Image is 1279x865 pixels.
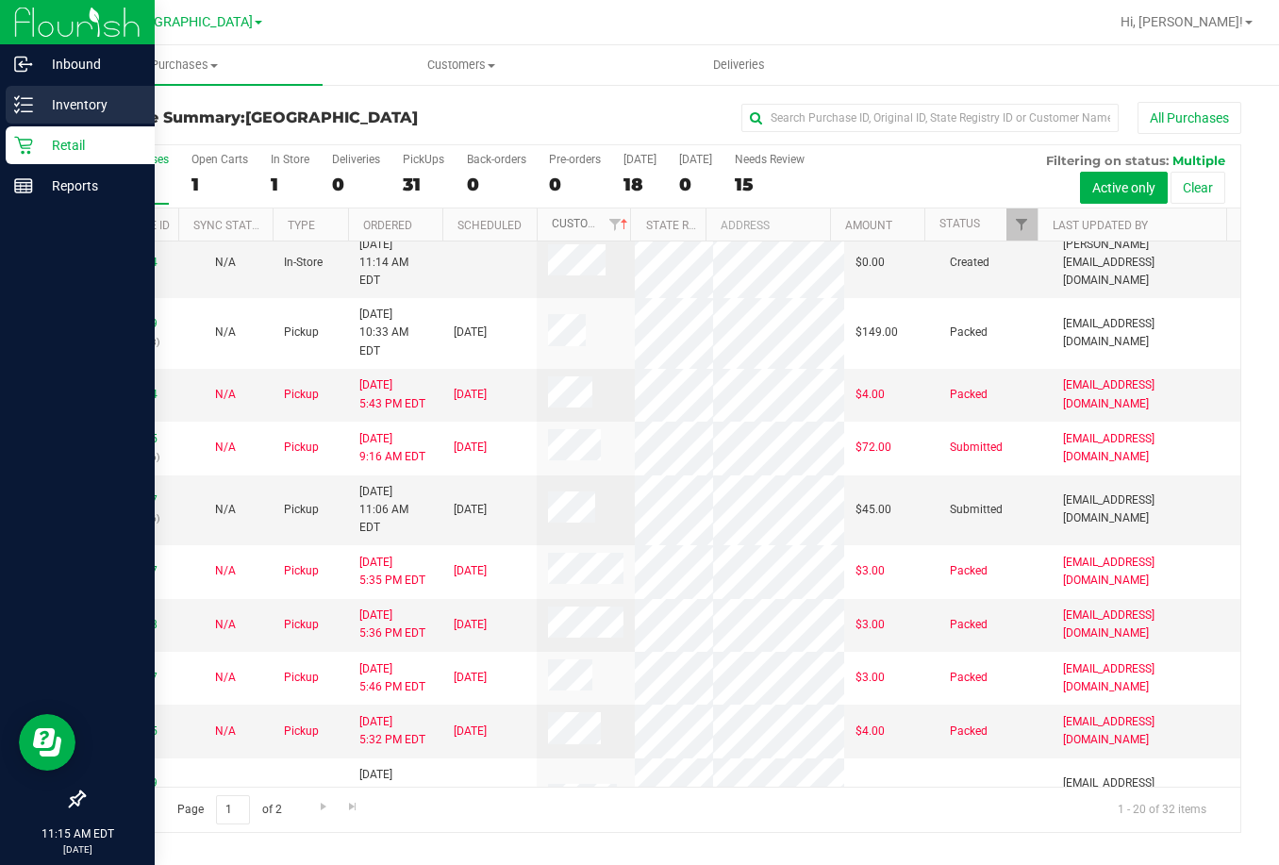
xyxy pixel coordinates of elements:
[359,376,425,412] span: [DATE] 5:43 PM EDT
[284,254,323,272] span: In-Store
[623,153,656,166] div: [DATE]
[215,784,236,802] button: N/A
[454,439,487,457] span: [DATE]
[8,825,146,842] p: 11:15 AM EDT
[855,562,885,580] span: $3.00
[855,386,885,404] span: $4.00
[623,174,656,195] div: 18
[215,564,236,577] span: Not Applicable
[1063,430,1229,466] span: [EMAIL_ADDRESS][DOMAIN_NAME]
[1063,491,1229,527] span: [EMAIL_ADDRESS][DOMAIN_NAME]
[215,671,236,684] span: Not Applicable
[855,723,885,740] span: $4.00
[735,174,805,195] div: 15
[271,153,309,166] div: In Store
[215,386,236,404] button: N/A
[215,562,236,580] button: N/A
[359,660,425,696] span: [DATE] 5:46 PM EDT
[679,174,712,195] div: 0
[454,784,487,802] span: [DATE]
[215,254,236,272] button: N/A
[271,174,309,195] div: 1
[340,795,367,821] a: Go to the last page
[8,842,146,857] p: [DATE]
[14,136,33,155] inline-svg: Retail
[284,501,319,519] span: Pickup
[45,45,323,85] a: Purchases
[855,669,885,687] span: $3.00
[215,325,236,339] span: Not Applicable
[215,388,236,401] span: Not Applicable
[215,616,236,634] button: N/A
[288,219,315,232] a: Type
[332,174,380,195] div: 0
[359,766,431,821] span: [DATE] 11:14 AM EDT
[284,386,319,404] span: Pickup
[454,386,487,404] span: [DATE]
[950,616,988,634] span: Packed
[549,174,601,195] div: 0
[855,254,885,272] span: $0.00
[216,795,250,824] input: 1
[215,441,236,454] span: Not Applicable
[1063,376,1229,412] span: [EMAIL_ADDRESS][DOMAIN_NAME]
[45,57,323,74] span: Purchases
[193,219,266,232] a: Sync Status
[845,219,892,232] a: Amount
[950,784,988,802] span: Packed
[855,324,898,341] span: $149.00
[1103,795,1221,823] span: 1 - 20 of 32 items
[1063,660,1229,696] span: [EMAIL_ADDRESS][DOMAIN_NAME]
[1063,774,1229,810] span: [EMAIL_ADDRESS][DOMAIN_NAME]
[124,14,253,30] span: [GEOGRAPHIC_DATA]
[735,153,805,166] div: Needs Review
[284,784,319,802] span: Pickup
[363,219,412,232] a: Ordered
[950,501,1003,519] span: Submitted
[359,713,425,749] span: [DATE] 5:32 PM EDT
[950,669,988,687] span: Packed
[284,723,319,740] span: Pickup
[855,616,885,634] span: $3.00
[855,501,891,519] span: $45.00
[359,483,431,538] span: [DATE] 11:06 AM EDT
[14,95,33,114] inline-svg: Inventory
[33,175,146,197] p: Reports
[215,501,236,519] button: N/A
[454,616,487,634] span: [DATE]
[403,174,444,195] div: 31
[324,57,599,74] span: Customers
[1063,315,1229,351] span: [EMAIL_ADDRESS][DOMAIN_NAME]
[215,503,236,516] span: Not Applicable
[1046,153,1169,168] span: Filtering on status:
[403,153,444,166] div: PickUps
[359,607,425,642] span: [DATE] 5:36 PM EDT
[215,724,236,738] span: Not Applicable
[323,45,600,85] a: Customers
[1006,208,1038,241] a: Filter
[14,55,33,74] inline-svg: Inbound
[855,439,891,457] span: $72.00
[1063,236,1229,291] span: [PERSON_NAME][EMAIL_ADDRESS][DOMAIN_NAME]
[950,254,989,272] span: Created
[14,176,33,195] inline-svg: Reports
[688,57,790,74] span: Deliveries
[215,723,236,740] button: N/A
[19,714,75,771] iframe: Resource center
[706,208,830,241] th: Address
[457,219,522,232] a: Scheduled
[549,153,601,166] div: Pre-orders
[454,723,487,740] span: [DATE]
[33,53,146,75] p: Inbound
[215,669,236,687] button: N/A
[454,324,487,341] span: [DATE]
[855,784,898,802] span: $100.00
[33,134,146,157] p: Retail
[284,669,319,687] span: Pickup
[1121,14,1243,29] span: Hi, [PERSON_NAME]!
[646,219,745,232] a: State Registry ID
[552,217,632,230] a: Customer
[332,153,380,166] div: Deliveries
[1053,219,1148,232] a: Last Updated By
[454,562,487,580] span: [DATE]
